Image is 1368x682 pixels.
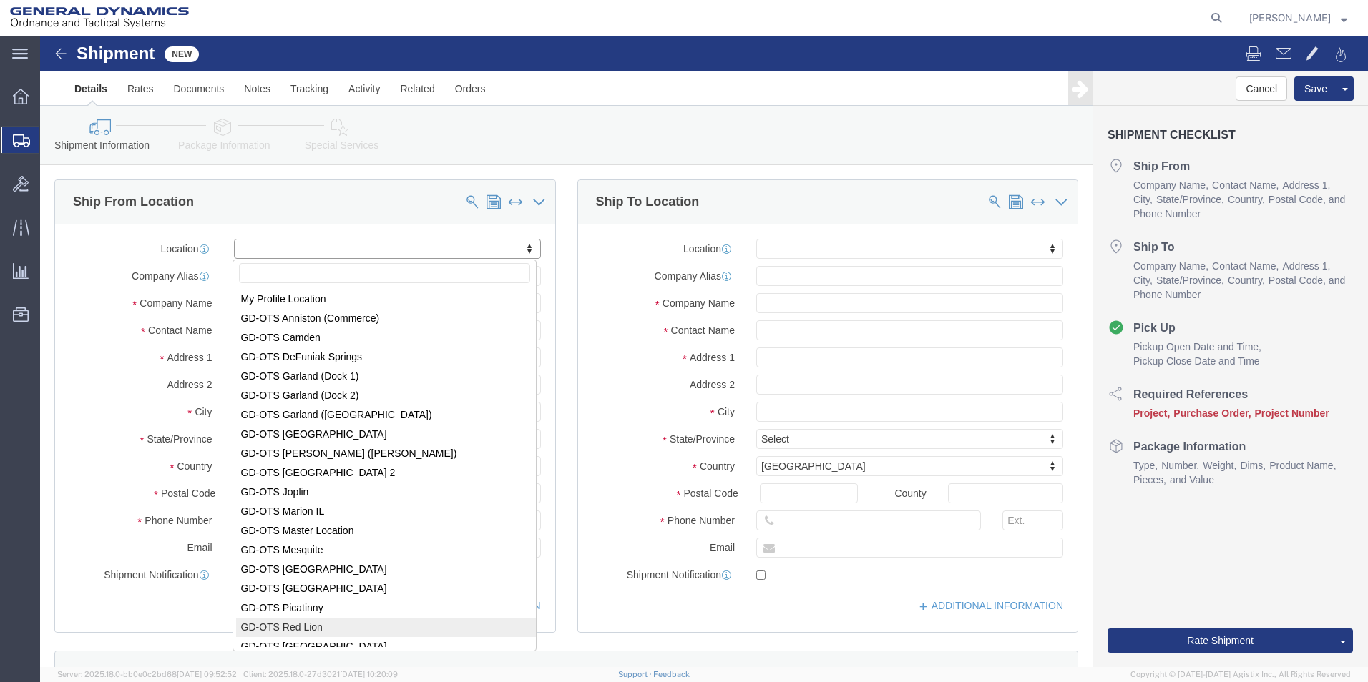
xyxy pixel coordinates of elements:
a: Feedback [653,670,690,678]
button: [PERSON_NAME] [1249,9,1348,26]
img: logo [10,7,189,29]
a: Support [618,670,654,678]
span: [DATE] 10:20:09 [340,670,398,678]
span: Copyright © [DATE]-[DATE] Agistix Inc., All Rights Reserved [1130,668,1351,681]
span: Kayla Singleton [1249,10,1331,26]
span: Client: 2025.18.0-27d3021 [243,670,398,678]
iframe: FS Legacy Container [40,36,1368,667]
span: [DATE] 09:52:52 [177,670,237,678]
span: Server: 2025.18.0-bb0e0c2bd68 [57,670,237,678]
